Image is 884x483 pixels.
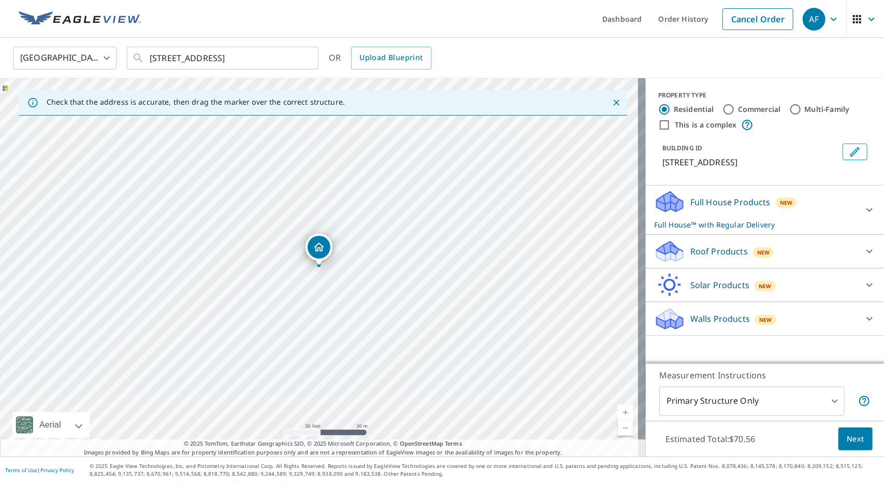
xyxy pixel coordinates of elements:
[658,91,872,100] div: PROPERTY TYPE
[610,96,623,109] button: Close
[803,8,825,31] div: AF
[690,312,750,325] p: Walls Products
[654,190,876,230] div: Full House ProductsNewFull House™ with Regular Delivery
[662,144,702,152] p: BUILDING ID
[359,51,423,64] span: Upload Blueprint
[184,439,462,448] span: © 2025 TomTom, Earthstar Geographics SIO, © 2025 Microsoft Corporation, ©
[759,282,772,290] span: New
[858,395,871,407] span: Your report will include only the primary structure on the property. For example, a detached gara...
[36,412,64,438] div: Aerial
[657,428,763,450] p: Estimated Total: $70.56
[780,198,793,207] span: New
[13,44,117,73] div: [GEOGRAPHIC_DATA]
[5,466,37,474] a: Terms of Use
[90,462,879,478] p: © 2025 Eagle View Technologies, Inc. and Pictometry International Corp. All Rights Reserved. Repo...
[843,144,867,160] button: Edit building 1
[5,467,74,473] p: |
[690,245,748,258] p: Roof Products
[47,97,345,107] p: Check that the address is accurate, then drag the marker over the correct structure.
[12,412,90,438] div: Aerial
[805,104,850,115] label: Multi-Family
[40,466,74,474] a: Privacy Policy
[690,279,749,291] p: Solar Products
[618,420,633,436] a: Current Level 19, Zoom Out
[838,428,873,451] button: Next
[654,273,876,297] div: Solar ProductsNew
[306,234,332,266] div: Dropped pin, building 1, Residential property, 6758 Commonwealth Blvd Cleveland, OH 44130
[722,8,793,30] a: Cancel Order
[654,239,876,264] div: Roof ProductsNew
[654,306,876,331] div: Walls ProductsNew
[654,219,857,230] p: Full House™ with Regular Delivery
[351,47,431,69] a: Upload Blueprint
[690,196,771,208] p: Full House Products
[329,47,431,69] div: OR
[19,11,141,27] img: EV Logo
[445,439,462,447] a: Terms
[759,316,772,324] span: New
[674,104,714,115] label: Residential
[757,248,770,257] span: New
[659,387,845,416] div: Primary Structure Only
[662,156,838,168] p: [STREET_ADDRESS]
[659,369,871,381] p: Measurement Instructions
[400,439,443,447] a: OpenStreetMap
[738,104,781,115] label: Commercial
[675,120,737,130] label: This is a complex
[150,44,297,73] input: Search by address or latitude-longitude
[618,405,633,420] a: Current Level 19, Zoom In
[847,433,864,446] span: Next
